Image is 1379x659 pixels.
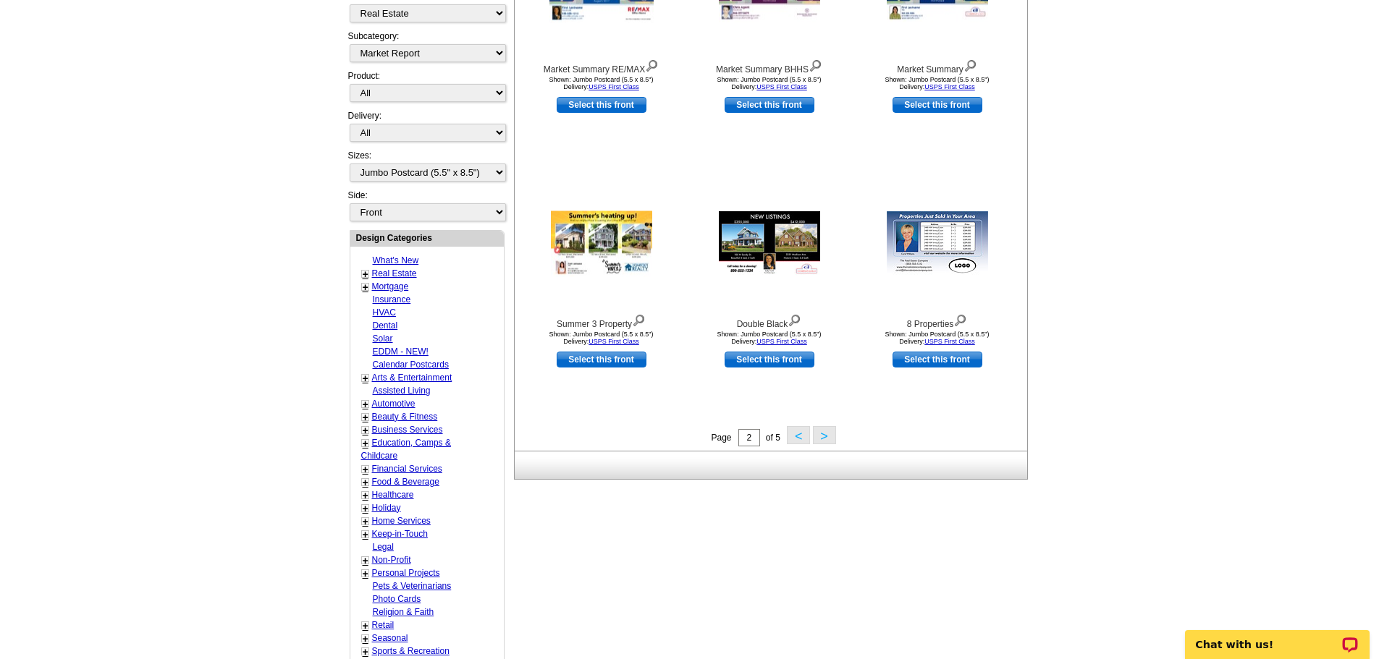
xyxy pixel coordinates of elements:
[522,56,681,76] div: Market Summary RE/MAX
[363,490,368,501] a: +
[363,268,368,280] a: +
[1176,613,1379,659] iframe: LiveChat chat widget
[348,69,505,109] div: Product:
[363,620,368,632] a: +
[361,438,451,461] a: Education, Camps & Childcare
[373,360,449,370] a: Calendar Postcards
[924,83,975,90] a: USPS First Class
[373,594,421,604] a: Photo Cards
[363,477,368,488] a: +
[373,607,434,617] a: Religion & Faith
[788,311,801,327] img: view design details
[645,56,659,72] img: view design details
[756,338,807,345] a: USPS First Class
[372,646,450,656] a: Sports & Recreation
[348,30,505,69] div: Subcategory:
[363,555,368,566] a: +
[725,352,814,367] a: use this design
[373,333,393,344] a: Solar
[363,633,368,645] a: +
[373,581,452,591] a: Pets & Veterinarians
[372,516,431,526] a: Home Services
[363,516,368,527] a: +
[924,338,975,345] a: USPS First Class
[372,412,438,422] a: Beauty & Fitness
[893,352,982,367] a: use this design
[363,281,368,293] a: +
[589,83,639,90] a: USPS First Class
[887,211,988,276] img: 8 Properties
[690,311,849,331] div: Double Black
[372,425,443,435] a: Business Services
[372,555,411,565] a: Non-Profit
[373,386,431,396] a: Assisted Living
[372,399,416,409] a: Automotive
[348,149,505,189] div: Sizes:
[373,542,394,552] a: Legal
[348,109,505,149] div: Delivery:
[522,76,681,90] div: Shown: Jumbo Postcard (5.5 x 8.5") Delivery:
[766,433,780,443] span: of 5
[963,56,977,72] img: view design details
[522,331,681,345] div: Shown: Jumbo Postcard (5.5 x 8.5") Delivery:
[363,503,368,514] a: +
[551,211,652,277] img: Summer 3 Property
[373,307,396,318] a: HVAC
[719,211,820,276] img: Double Black
[787,426,810,444] button: <
[372,568,440,578] a: Personal Projects
[363,425,368,436] a: +
[350,231,504,245] div: Design Categories
[373,294,411,305] a: Insurance
[690,76,849,90] div: Shown: Jumbo Postcard (5.5 x 8.5") Delivery:
[372,529,428,539] a: Keep-in-Touch
[363,373,368,384] a: +
[813,426,836,444] button: >
[893,97,982,113] a: use this design
[372,477,439,487] a: Food & Beverage
[589,338,639,345] a: USPS First Class
[372,268,417,279] a: Real Estate
[363,438,368,449] a: +
[373,346,429,357] a: EDDM - NEW!
[809,56,822,72] img: view design details
[372,620,395,630] a: Retail
[363,399,368,410] a: +
[363,646,368,658] a: +
[756,83,807,90] a: USPS First Class
[557,352,646,367] a: use this design
[372,633,408,643] a: Seasonal
[373,255,419,265] a: What's New
[363,568,368,579] a: +
[690,331,849,345] div: Shown: Jumbo Postcard (5.5 x 8.5") Delivery:
[372,281,409,292] a: Mortgage
[372,503,401,513] a: Holiday
[348,189,505,223] div: Side:
[725,97,814,113] a: use this design
[953,311,967,327] img: view design details
[363,464,368,475] a: +
[522,311,681,331] div: Summer 3 Property
[372,464,442,474] a: Financial Services
[858,311,1017,331] div: 8 Properties
[858,331,1017,345] div: Shown: Jumbo Postcard (5.5 x 8.5") Delivery:
[858,76,1017,90] div: Shown: Jumbo Postcard (5.5 x 8.5") Delivery:
[632,311,646,327] img: view design details
[363,412,368,423] a: +
[711,433,731,443] span: Page
[858,56,1017,76] div: Market Summary
[363,529,368,540] a: +
[372,490,414,500] a: Healthcare
[557,97,646,113] a: use this design
[372,373,452,383] a: Arts & Entertainment
[373,320,398,331] a: Dental
[690,56,849,76] div: Market Summary BHHS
